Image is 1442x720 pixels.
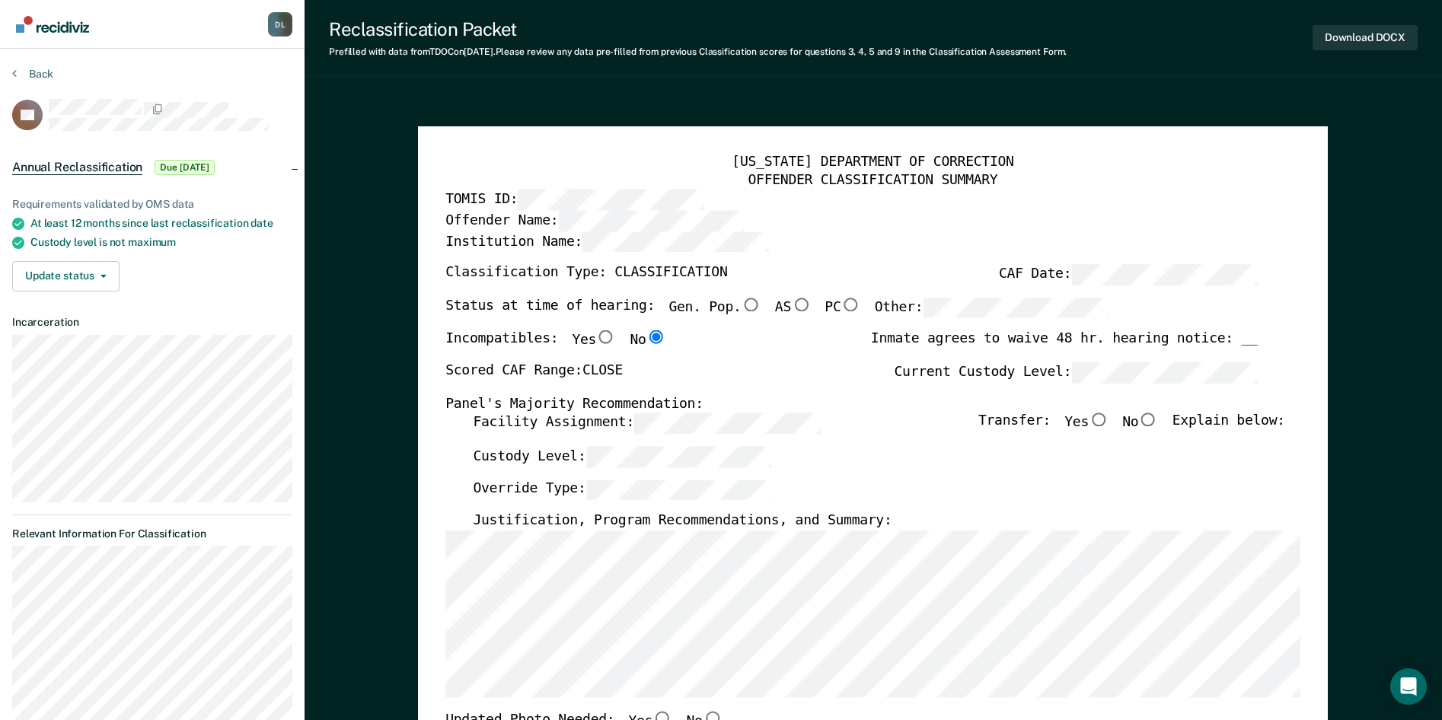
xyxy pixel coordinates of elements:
[742,298,761,311] input: Gen. Pop.
[999,265,1258,285] label: CAF Date:
[329,18,1067,40] div: Reclassification Packet
[16,16,89,33] img: Recidiviz
[978,413,1285,446] div: Transfer: Explain below:
[825,298,861,318] label: PC
[12,160,142,175] span: Annual Reclassification
[155,160,215,175] span: Due [DATE]
[446,172,1301,190] div: OFFENDER CLASSIFICATION SUMMARY
[474,413,821,434] label: Facility Assignment:
[597,330,617,344] input: Yes
[268,12,292,37] div: D L
[1313,25,1418,50] button: Download DOCX
[586,446,772,467] input: Custody Level:
[669,298,761,318] label: Gen. Pop.
[841,298,861,311] input: PC
[775,298,811,318] label: AS
[895,362,1258,383] label: Current Custody Level:
[446,190,705,210] label: TOMIS ID:
[12,316,292,329] dt: Incarceration
[1065,413,1109,434] label: Yes
[1123,413,1159,434] label: No
[268,12,292,37] button: Profile dropdown button
[634,413,820,434] input: Facility Assignment:
[875,298,1109,318] label: Other:
[474,446,773,467] label: Custody Level:
[924,298,1109,318] input: Other:
[446,362,624,383] label: Scored CAF Range: CLOSE
[446,396,1258,414] div: Panel's Majority Recommendation:
[1089,413,1109,427] input: Yes
[12,261,120,292] button: Update status
[446,265,728,285] label: Classification Type: CLASSIFICATION
[582,231,768,252] input: Institution Name:
[559,211,745,231] input: Offender Name:
[12,67,53,81] button: Back
[518,190,704,210] input: TOMIS ID:
[573,330,617,350] label: Yes
[30,217,292,230] div: At least 12 months since last reclassification
[871,330,1258,362] div: Inmate agrees to waive 48 hr. hearing notice: __
[12,527,292,540] dt: Relevant Information For Classification
[446,154,1301,172] div: [US_STATE] DEPARTMENT OF CORRECTION
[630,330,666,350] label: No
[446,211,745,231] label: Offender Name:
[474,479,773,500] label: Override Type:
[329,46,1067,57] div: Prefilled with data from TDOC on [DATE] . Please review any data pre-filled from previous Classif...
[128,236,176,248] span: maximum
[1139,413,1159,427] input: No
[12,198,292,211] div: Requirements validated by OMS data
[791,298,811,311] input: AS
[646,330,666,344] input: No
[250,217,273,229] span: date
[446,231,769,252] label: Institution Name:
[30,236,292,249] div: Custody level is not
[586,479,772,500] input: Override Type:
[446,330,667,362] div: Incompatibles:
[446,298,1109,330] div: Status at time of hearing:
[1072,265,1258,285] input: CAF Date:
[1390,668,1427,705] div: Open Intercom Messenger
[474,512,892,530] label: Justification, Program Recommendations, and Summary:
[1072,362,1258,383] input: Current Custody Level:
